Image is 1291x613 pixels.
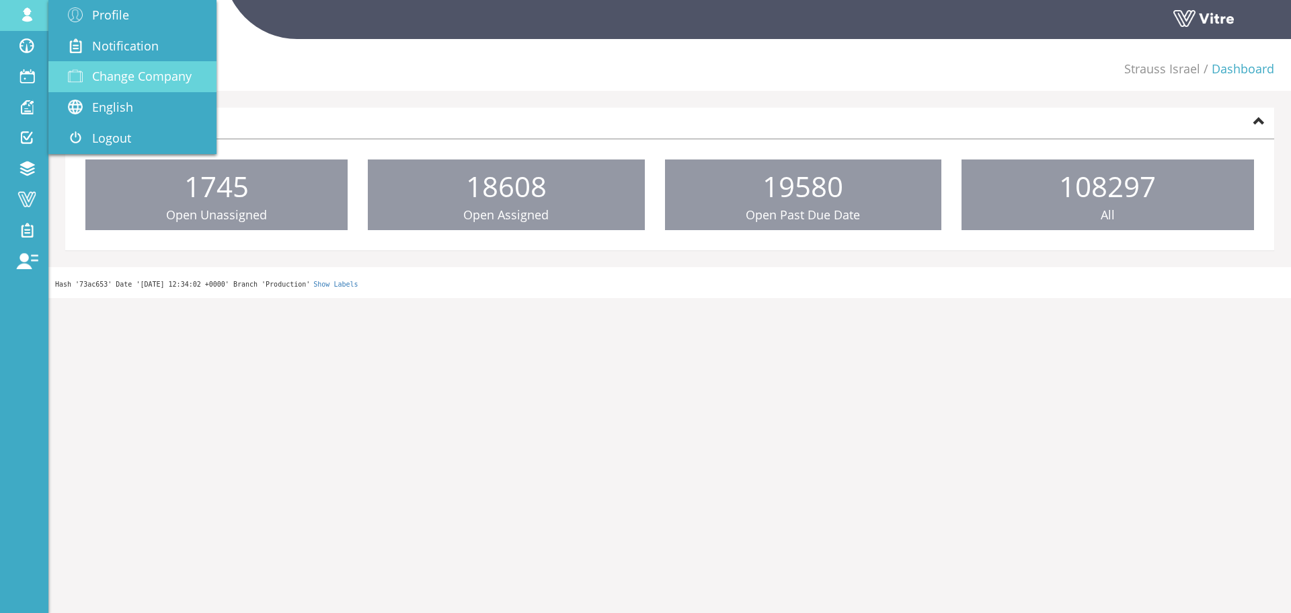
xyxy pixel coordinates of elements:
[962,159,1254,231] a: 108297 All
[92,38,159,54] span: Notification
[48,92,217,123] a: English
[1059,167,1156,205] span: 108297
[463,207,549,223] span: Open Assigned
[92,68,192,84] span: Change Company
[466,167,547,205] span: 18608
[48,61,217,92] a: Change Company
[746,207,860,223] span: Open Past Due Date
[1200,61,1274,78] li: Dashboard
[92,99,133,115] span: English
[1124,61,1200,77] a: Strauss Israel
[313,281,358,288] a: Show Labels
[368,159,644,231] a: 18608 Open Assigned
[92,7,129,23] span: Profile
[184,167,249,205] span: 1745
[762,167,843,205] span: 19580
[92,130,131,146] span: Logout
[1101,207,1115,223] span: All
[166,207,267,223] span: Open Unassigned
[665,159,941,231] a: 19580 Open Past Due Date
[48,123,217,154] a: Logout
[55,281,310,288] span: Hash '73ac653' Date '[DATE] 12:34:02 +0000' Branch 'Production'
[85,159,348,231] a: 1745 Open Unassigned
[48,31,217,62] a: Notification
